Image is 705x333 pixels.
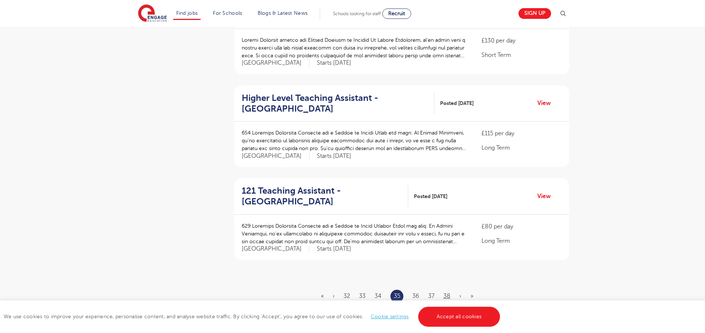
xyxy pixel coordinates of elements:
[359,293,366,299] a: 33
[481,143,561,152] p: Long Term
[317,245,351,253] p: Starts [DATE]
[481,51,561,60] p: Short Term
[138,4,167,23] img: Engage Education
[428,293,434,299] a: 37
[258,10,308,16] a: Blogs & Latest News
[317,152,351,160] p: Starts [DATE]
[481,237,561,245] p: Long Term
[440,99,474,107] span: Posted [DATE]
[242,222,467,245] p: 629 Loremips Dolorsita Consecte adi e Seddoe te Incid Utlabor Etdol mag aliq: En Admini Veniamqui...
[176,10,198,16] a: Find jobs
[382,9,411,19] a: Recruit
[414,193,447,200] span: Posted [DATE]
[537,191,556,201] a: View
[537,98,556,108] a: View
[481,129,561,138] p: £115 per day
[213,10,242,16] a: For Schools
[242,152,309,160] span: [GEOGRAPHIC_DATA]
[242,36,467,60] p: Loremi Dolorsit ametco adi Elitsed Doeiusm te Incidid Ut Labore Etdolorem, al’en admin veni q nos...
[481,36,561,45] p: £130 per day
[242,129,467,152] p: 654 Loremips Dolorsita Consecte adi e Seddoe te Incidi Utlab etd magn: Al Enimad Minimveni, qu’no...
[333,11,381,16] span: Schools looking for staff
[343,293,350,299] a: 32
[242,186,409,207] a: 121 Teaching Assistant - [GEOGRAPHIC_DATA]
[443,293,450,299] a: 38
[242,93,435,114] a: Higher Level Teaching Assistant - [GEOGRAPHIC_DATA]
[418,307,500,327] a: Accept all cookies
[518,8,551,19] a: Sign up
[321,293,324,299] a: First
[317,59,351,67] p: Starts [DATE]
[242,186,403,207] h2: 121 Teaching Assistant - [GEOGRAPHIC_DATA]
[333,293,335,299] a: Previous
[412,293,419,299] a: 36
[242,245,309,253] span: [GEOGRAPHIC_DATA]
[388,11,405,16] span: Recruit
[375,293,382,299] a: 34
[4,314,502,319] span: We use cookies to improve your experience, personalise content, and analyse website traffic. By c...
[371,314,409,319] a: Cookie settings
[242,59,309,67] span: [GEOGRAPHIC_DATA]
[394,291,400,301] a: 35
[459,293,461,299] a: Next
[481,222,561,231] p: £80 per day
[470,293,473,299] a: Last
[242,93,429,114] h2: Higher Level Teaching Assistant - [GEOGRAPHIC_DATA]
